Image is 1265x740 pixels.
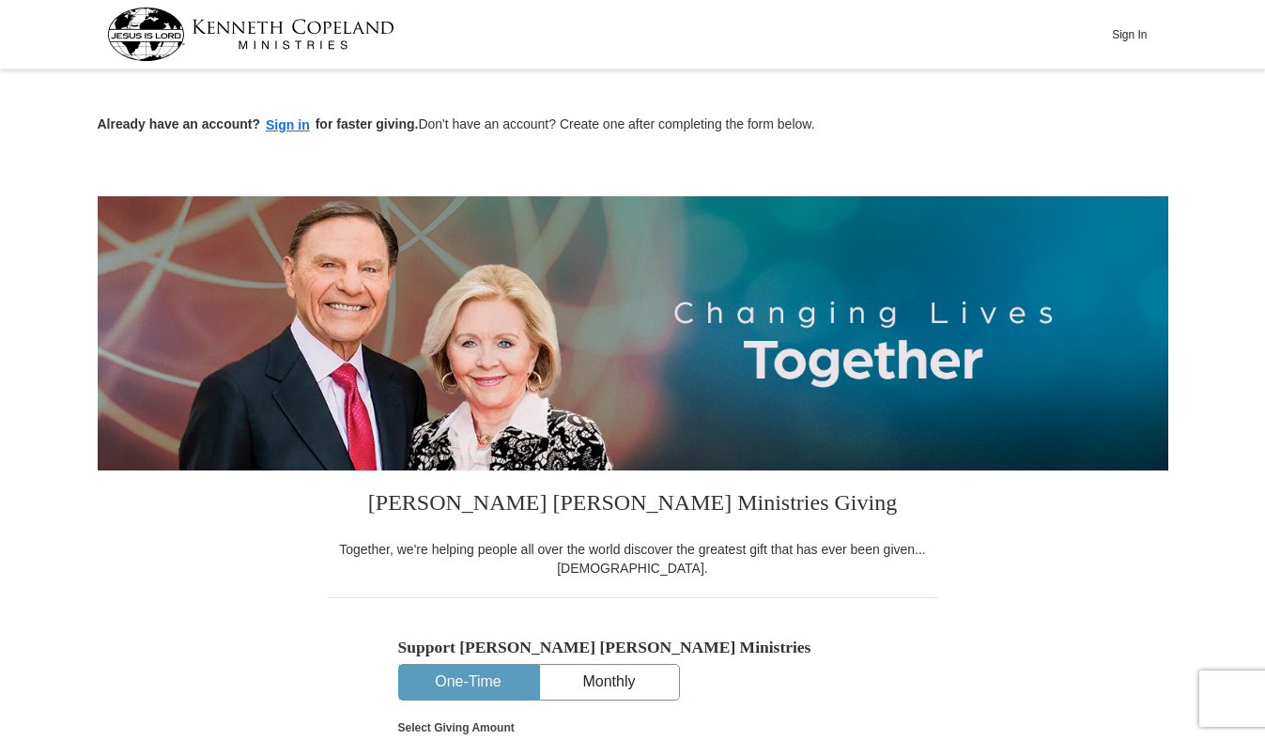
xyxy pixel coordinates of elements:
[1102,20,1158,49] button: Sign In
[398,638,868,657] h5: Support [PERSON_NAME] [PERSON_NAME] Ministries
[328,470,938,540] h3: [PERSON_NAME] [PERSON_NAME] Ministries Giving
[98,116,419,131] strong: Already have an account? for faster giving.
[398,721,515,734] strong: Select Giving Amount
[328,540,938,578] div: Together, we're helping people all over the world discover the greatest gift that has ever been g...
[260,115,316,136] button: Sign in
[540,665,679,700] button: Monthly
[107,8,394,61] img: kcm-header-logo.svg
[98,115,1168,136] p: Don't have an account? Create one after completing the form below.
[399,665,538,700] button: One-Time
